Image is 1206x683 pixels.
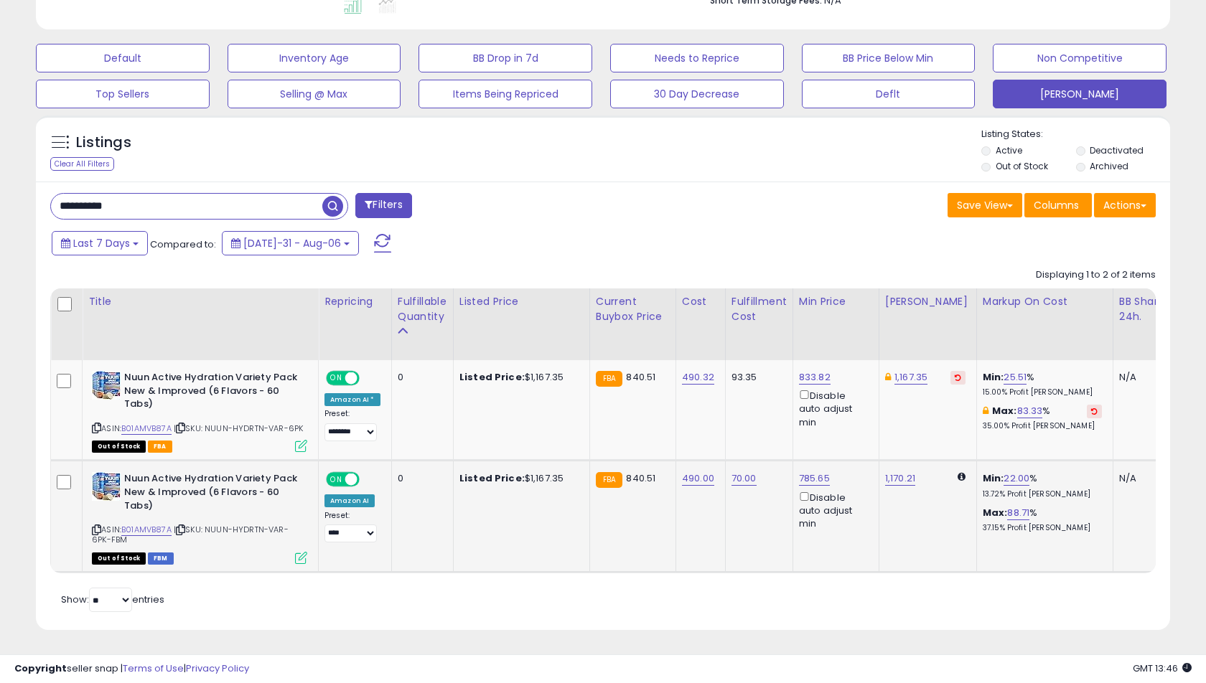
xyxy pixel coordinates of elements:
[1094,193,1156,217] button: Actions
[948,193,1022,217] button: Save View
[682,471,714,486] a: 490.00
[148,552,174,565] span: FBM
[124,371,299,415] b: Nuun Active Hydration Variety Pack New & Improved (6 Flavors - 60 Tabs)
[626,370,655,384] span: 840.51
[355,193,411,218] button: Filters
[36,44,210,72] button: Default
[148,441,172,453] span: FBA
[121,423,172,435] a: B01AMVB87A
[981,128,1169,141] p: Listing States:
[1090,160,1128,172] label: Archived
[186,661,249,675] a: Privacy Policy
[731,371,782,384] div: 93.35
[228,44,401,72] button: Inventory Age
[459,472,579,485] div: $1,167.35
[324,511,380,543] div: Preset:
[885,471,915,486] a: 1,170.21
[894,370,927,385] a: 1,167.35
[150,237,216,251] span: Compared to:
[92,371,121,400] img: 51Np1HWycWL._SL40_.jpg
[327,474,345,486] span: ON
[459,471,525,485] b: Listed Price:
[327,372,345,385] span: ON
[398,371,442,384] div: 0
[996,160,1048,172] label: Out of Stock
[799,471,830,486] a: 785.65
[1133,661,1192,675] span: 2025-08-14 13:46 GMT
[983,387,1102,397] p: 15.00% Profit [PERSON_NAME]
[222,231,359,255] button: [DATE]-31 - Aug-06
[682,370,714,385] a: 490.32
[459,371,579,384] div: $1,167.35
[459,370,525,384] b: Listed Price:
[596,371,622,387] small: FBA
[357,372,380,385] span: OFF
[50,157,114,171] div: Clear All Filters
[1119,294,1172,324] div: BB Share 24h.
[124,472,299,516] b: Nuun Active Hydration Variety Pack New & Improved (6 Flavors - 60 Tabs)
[799,387,868,429] div: Disable auto adjust min
[802,80,976,108] button: Deflt
[610,44,784,72] button: Needs to Reprice
[1004,370,1027,385] a: 25.51
[799,294,873,309] div: Min Price
[993,44,1167,72] button: Non Competitive
[92,472,307,562] div: ASIN:
[596,472,622,488] small: FBA
[1024,193,1092,217] button: Columns
[228,80,401,108] button: Selling @ Max
[596,294,670,324] div: Current Buybox Price
[324,494,375,507] div: Amazon AI
[983,523,1102,533] p: 37.15% Profit [PERSON_NAME]
[324,409,380,441] div: Preset:
[1119,371,1167,384] div: N/A
[92,441,146,453] span: All listings that are currently out of stock and unavailable for purchase on Amazon
[357,474,380,486] span: OFF
[88,294,312,309] div: Title
[92,472,121,501] img: 51Np1HWycWL._SL40_.jpg
[52,231,148,255] button: Last 7 Days
[799,489,868,531] div: Disable auto adjust min
[73,236,130,250] span: Last 7 Days
[1004,471,1029,486] a: 22.00
[983,507,1102,533] div: %
[731,471,757,486] a: 70.00
[61,593,164,606] span: Show: entries
[398,472,442,485] div: 0
[14,662,249,676] div: seller snap | |
[92,552,146,565] span: All listings that are currently out of stock and unavailable for purchase on Amazon
[626,471,655,485] span: 840.51
[983,421,1102,431] p: 35.00% Profit [PERSON_NAME]
[983,489,1102,499] p: 13.72% Profit [PERSON_NAME]
[36,80,210,108] button: Top Sellers
[419,80,592,108] button: Items Being Repriced
[243,236,341,250] span: [DATE]-31 - Aug-06
[996,144,1022,156] label: Active
[682,294,719,309] div: Cost
[983,370,1004,384] b: Min:
[14,661,67,675] strong: Copyright
[419,44,592,72] button: BB Drop in 7d
[610,80,784,108] button: 30 Day Decrease
[993,80,1167,108] button: [PERSON_NAME]
[1036,268,1156,282] div: Displaying 1 to 2 of 2 items
[885,294,971,309] div: [PERSON_NAME]
[123,661,184,675] a: Terms of Use
[121,524,172,536] a: B01AMVB87A
[324,393,380,406] div: Amazon AI *
[76,133,131,153] h5: Listings
[992,404,1017,418] b: Max:
[983,294,1107,309] div: Markup on Cost
[983,506,1008,519] b: Max:
[398,294,447,324] div: Fulfillable Quantity
[958,472,966,481] i: Calculated using Dynamic Max Price.
[983,405,1102,431] div: %
[1119,472,1167,485] div: N/A
[324,294,385,309] div: Repricing
[1017,404,1043,418] a: 83.33
[983,371,1102,397] div: %
[731,294,787,324] div: Fulfillment Cost
[802,44,976,72] button: BB Price Below Min
[983,471,1004,485] b: Min:
[976,288,1113,360] th: The percentage added to the cost of goods (COGS) that forms the calculator for Min & Max prices.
